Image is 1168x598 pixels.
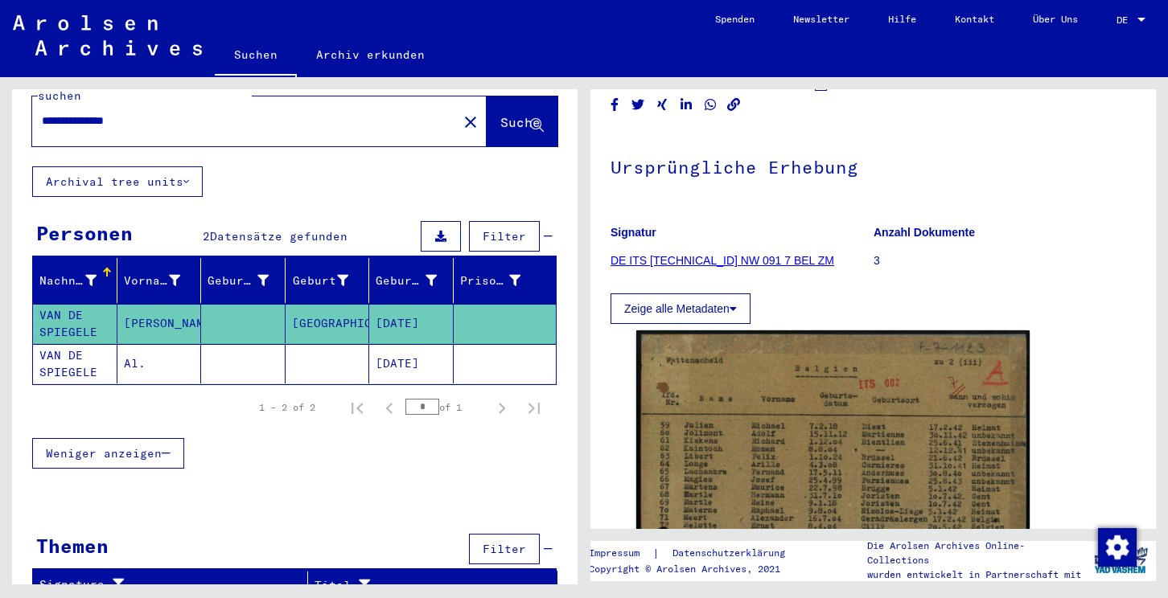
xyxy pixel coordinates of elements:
[874,226,975,239] b: Anzahl Dokumente
[215,35,297,77] a: Suchen
[33,344,117,383] mat-cell: VAN DE SPIEGELE
[292,272,349,289] div: Geburt‏
[654,95,671,115] button: Share on Xing
[286,304,370,343] mat-cell: [GEOGRAPHIC_DATA]
[611,226,656,239] b: Signatur
[867,567,1085,582] p: wurden entwickelt in Partnerschaft mit
[483,229,526,244] span: Filter
[867,539,1085,567] p: Die Arolsen Archives Online-Collections
[203,229,210,244] span: 2
[376,272,437,289] div: Geburtsdatum
[33,258,117,303] mat-header-cell: Nachname
[500,114,541,130] span: Suche
[39,572,311,598] div: Signature
[373,391,405,424] button: Previous page
[259,400,315,415] div: 1 – 2 of 2
[315,577,525,594] div: Titel
[874,252,1136,269] p: 3
[369,344,454,383] mat-cell: [DATE]
[469,221,540,252] button: Filter
[369,304,454,343] mat-cell: [DATE]
[486,391,518,424] button: Next page
[369,258,454,303] mat-header-cell: Geburtsdatum
[660,545,804,562] a: Datenschutzerklärung
[36,531,109,560] div: Themen
[611,130,1136,201] h1: Ursprüngliche Erhebung
[124,272,181,289] div: Vorname
[124,268,201,293] div: Vorname
[117,304,202,343] mat-cell: [PERSON_NAME]
[39,272,97,289] div: Nachname
[32,438,184,469] button: Weniger anzeigen
[461,113,480,132] mat-icon: close
[589,545,804,562] div: |
[376,268,457,293] div: Geburtsdatum
[469,534,540,564] button: Filter
[1091,540,1151,580] img: yv_logo.png
[39,576,295,593] div: Signature
[405,399,486,415] div: of 1
[460,268,541,293] div: Prisoner #
[630,95,647,115] button: Share on Twitter
[454,105,487,137] button: Clear
[33,304,117,343] mat-cell: VAN DE SPIEGELE
[292,268,369,293] div: Geburt‏
[208,268,289,293] div: Geburtsname
[460,272,521,289] div: Prisoner #
[487,96,557,146] button: Suche
[607,95,623,115] button: Share on Facebook
[297,35,444,74] a: Archiv erkunden
[32,166,203,197] button: Archival tree units
[454,258,557,303] mat-header-cell: Prisoner #
[39,268,117,293] div: Nachname
[13,15,202,55] img: Arolsen_neg.svg
[1117,14,1134,26] span: DE
[46,446,162,461] span: Weniger anzeigen
[611,254,834,267] a: DE ITS [TECHNICAL_ID] NW 091 7 BEL ZM
[589,545,652,562] a: Impressum
[1098,528,1137,567] img: Zustimmung ändern
[589,562,804,576] p: Copyright © Arolsen Archives, 2021
[678,95,695,115] button: Share on LinkedIn
[117,344,202,383] mat-cell: Al.
[117,258,202,303] mat-header-cell: Vorname
[483,542,526,556] span: Filter
[208,272,269,289] div: Geburtsname
[201,258,286,303] mat-header-cell: Geburtsname
[36,219,133,248] div: Personen
[315,572,541,598] div: Titel
[726,95,742,115] button: Copy link
[611,293,751,324] button: Zeige alle Metadaten
[286,258,370,303] mat-header-cell: Geburt‏
[518,391,550,424] button: Last page
[702,95,719,115] button: Share on WhatsApp
[341,391,373,424] button: First page
[210,229,348,244] span: Datensätze gefunden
